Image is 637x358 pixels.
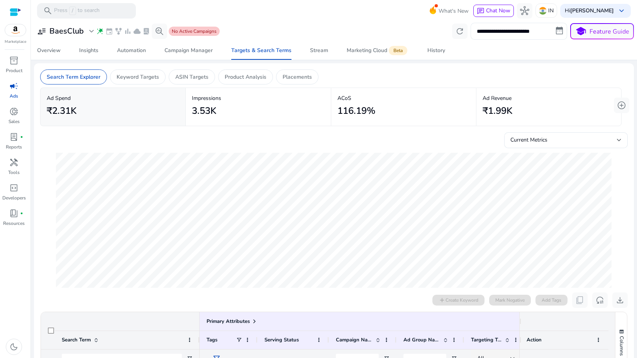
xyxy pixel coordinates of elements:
[115,27,122,35] span: family_history
[9,132,19,142] span: lab_profile
[96,27,104,35] span: wand_stars
[87,27,96,36] span: expand_more
[337,105,375,117] h2: 116.19%
[283,73,312,81] p: Placements
[10,93,18,100] p: Ads
[517,3,532,19] button: hub
[614,98,629,113] button: add_circle
[617,101,626,110] span: add_circle
[486,7,510,14] span: Chat Now
[548,4,554,17] p: IN
[510,136,547,144] span: Current Metrics
[9,107,19,116] span: donut_small
[20,212,23,215] span: fiber_manual_record
[225,73,266,81] p: Product Analysis
[43,6,53,15] span: search
[452,24,468,39] button: refresh
[5,24,26,36] img: amazon.svg
[483,105,512,117] h2: ₹1.99K
[47,73,100,81] p: Search Term Explorer
[539,7,547,15] img: in.svg
[49,27,84,36] h3: BaesClub
[565,8,614,14] p: Hi
[8,169,20,176] p: Tools
[37,48,61,53] div: Overview
[69,7,76,15] span: /
[20,135,23,138] span: fiber_manual_record
[427,48,445,53] div: History
[79,48,98,53] div: Insights
[105,27,113,35] span: event
[9,158,19,167] span: handyman
[612,292,628,308] button: download
[117,48,146,53] div: Automation
[483,94,615,102] p: Ad Revenue
[264,336,299,343] span: Serving Status
[615,296,625,305] span: download
[8,118,20,125] p: Sales
[9,342,19,351] span: dark_mode
[6,67,22,74] p: Product
[62,336,91,343] span: Search Term
[117,73,159,81] p: Keyword Targets
[595,296,605,305] span: reset_settings
[3,220,25,227] p: Resources
[172,28,217,34] span: No Active Campaigns
[439,4,469,18] span: What's New
[2,194,26,201] p: Developers
[9,56,19,65] span: inventory_2
[152,24,167,39] button: search_insights
[207,318,250,325] span: Primary Attributes
[231,48,291,53] div: Targets & Search Terms
[155,27,164,36] span: search_insights
[310,48,328,53] div: Stream
[207,336,217,343] span: Tags
[473,5,514,17] button: chatChat Now
[403,336,440,343] span: Ad Group Name
[590,27,629,36] p: Feature Guide
[592,292,608,308] button: reset_settings
[124,27,132,35] span: bar_chart
[175,73,208,81] p: ASIN Targets
[471,336,502,343] span: Targeting Type
[617,6,626,15] span: keyboard_arrow_down
[47,94,179,102] p: Ad Spend
[570,7,614,14] b: [PERSON_NAME]
[575,26,586,37] span: school
[5,39,26,45] p: Marketplace
[9,183,19,193] span: code_blocks
[54,7,100,15] p: Press to search
[37,27,46,36] span: user_attributes
[347,47,409,54] div: Marketing Cloud
[336,336,373,343] span: Campaign Name
[9,81,19,91] span: campaign
[142,27,150,35] span: lab_profile
[520,6,529,15] span: hub
[570,23,634,39] button: schoolFeature Guide
[618,336,625,356] span: Columns
[192,94,324,102] p: Impressions
[133,27,141,35] span: cloud
[192,105,216,117] h2: 3.53K
[47,105,76,117] h2: ₹2.31K
[477,7,485,15] span: chat
[455,27,464,36] span: refresh
[6,144,22,150] p: Reports
[164,48,213,53] div: Campaign Manager
[337,94,470,102] p: ACoS
[527,336,542,343] span: Action
[9,209,19,218] span: book_4
[389,46,407,55] span: Beta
